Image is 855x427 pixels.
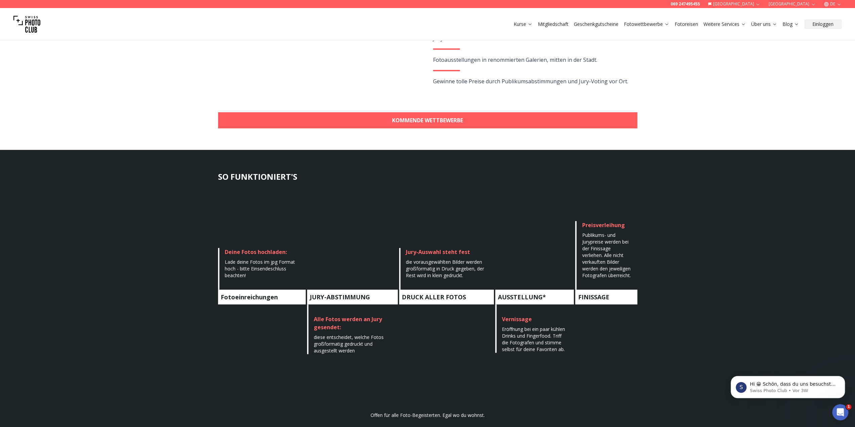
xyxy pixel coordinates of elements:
[406,248,470,256] span: Jury-Auswahl steht fest
[574,21,618,28] a: Geschenkgutscheine
[571,19,621,29] button: Geschenkgutscheine
[502,326,565,352] span: Eröffnung bei ein paar kühlen Drinks und Fingerfood. Triff die Fotografen und stimme selbst für d...
[671,1,700,7] a: 069 247495455
[575,290,637,304] h4: FINISSAGE
[675,21,698,28] a: Fotoreisen
[782,21,799,28] a: Blog
[703,21,746,28] a: Weitere Services
[621,19,672,29] button: Fotowettbewerbe
[749,19,780,29] button: Über uns
[13,11,40,38] img: Swiss photo club
[314,315,382,331] span: Alle Fotos werden an Jury gesendet:
[846,404,851,410] span: 1
[225,248,300,256] div: Deine Fotos hochladen:
[433,78,628,85] span: Gewinne tolle Preise durch Publikumsabstimmungen und Jury-Voting vor Ort.
[535,19,571,29] button: Mitgliedschaft
[804,19,842,29] button: Einloggen
[502,315,532,323] span: Vernissage
[751,21,777,28] a: Über uns
[218,290,306,304] h4: Fotoeinreichungen
[406,259,484,279] span: die vorausgewählten Bilder werden großformatig in Druck gegeben, der Rest wird in klein gedruckt.
[624,21,669,28] a: Fotowettbewerbe
[780,19,802,29] button: Blog
[582,232,631,279] span: Publikums- und Jurypreise werden bei der Finissage verliehen. Alle nicht verkauften Bilder werden...
[495,290,574,304] h4: AUSSTELLUNG*
[399,290,494,304] h4: DRUCK ALLER FOTOS
[314,334,384,354] span: diese entscheidet, welche Fotos großformatig gedruckt und ausgestellt werden
[218,171,637,182] h3: SO FUNKTIONIERT'S
[832,404,848,420] iframe: Intercom live chat
[514,21,532,28] a: Kurse
[582,221,625,229] span: Preisverleihung
[225,259,300,279] div: Lade deine Fotos im jpg Format hoch - bitte Einsendeschluss beachten!
[218,112,637,128] a: KOMMENDE WETTBEWERBE
[433,56,597,63] span: Fotoausstellungen in renommierten Galerien, mitten in der Stadt.
[721,362,855,409] iframe: Intercom notifications Nachricht
[363,412,492,419] p: Offen für alle Foto-Begeisterten. Egal wo du wohnst.
[672,19,701,29] button: Fotoreisen
[307,290,398,304] h4: JURY-ABSTIMMUNG
[701,19,749,29] button: Weitere Services
[511,19,535,29] button: Kurse
[538,21,568,28] a: Mitgliedschaft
